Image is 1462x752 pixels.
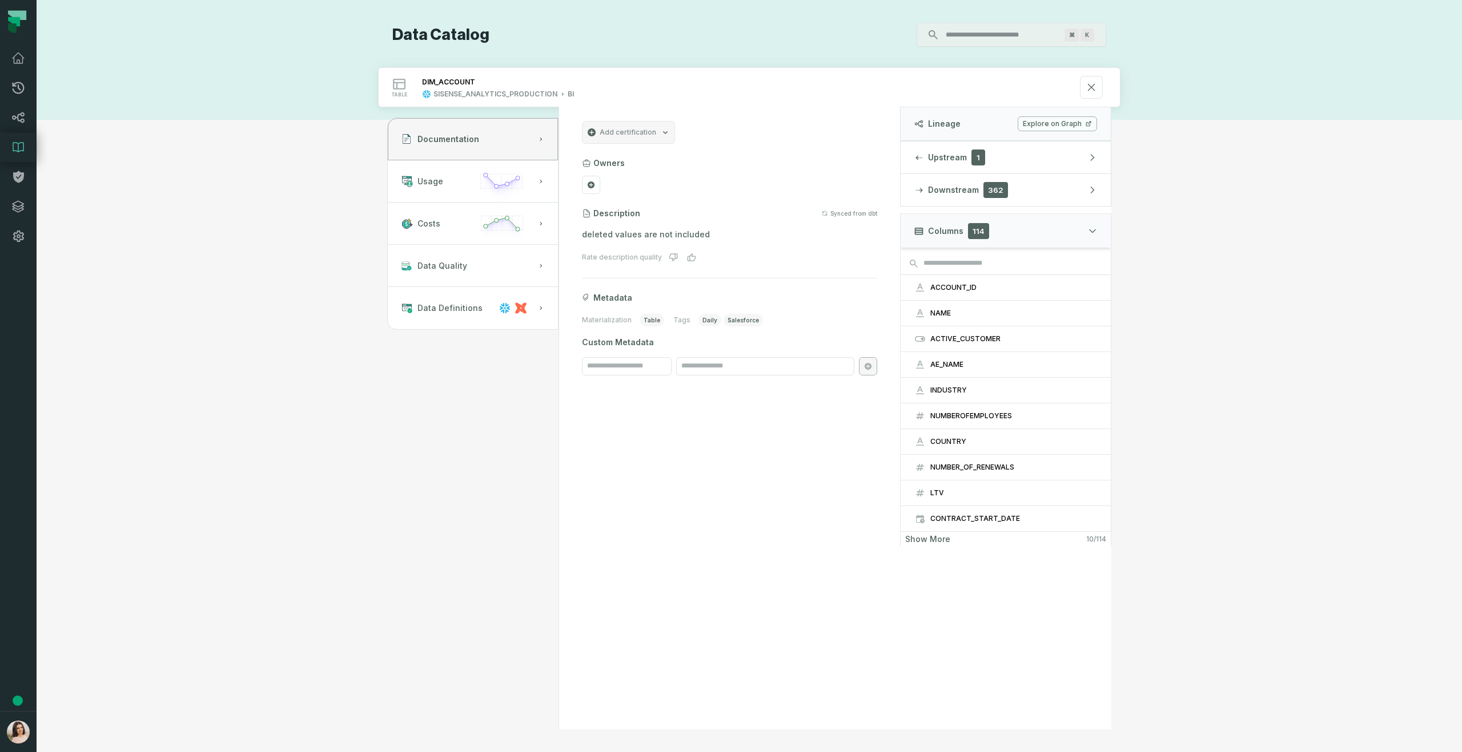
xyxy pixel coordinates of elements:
span: Custom Metadata [582,337,877,348]
span: string [914,436,926,447]
span: table [391,92,407,98]
button: NUMBER_OF_RENEWALS [901,455,1111,480]
div: DIM_ACCOUNT [422,78,475,86]
span: Columns [928,225,963,237]
span: 362 [983,182,1008,198]
button: CONTRACT_START_DATE [901,506,1111,531]
button: LTV [901,480,1111,506]
span: string [914,359,926,370]
a: Explore on Graph [1018,116,1097,131]
button: Show more10/114 [901,532,1111,547]
span: Metadata [593,292,632,304]
button: Add certification [582,121,675,144]
span: Show more [905,534,950,544]
span: Documentation [417,134,479,145]
span: Tags [673,316,690,325]
span: Usage [417,176,443,187]
span: Add certification [600,128,656,137]
div: AE_NAME [930,360,1097,369]
span: Costs [417,218,440,229]
button: Columns114 [900,213,1111,248]
button: NAME [901,301,1111,326]
div: NAME [930,309,1097,318]
span: float [914,487,926,499]
span: Press ⌘ + K to focus the search bar [1081,29,1094,42]
span: boolean [914,333,926,345]
span: string [914,385,926,396]
button: ACCOUNT_ID [901,275,1111,300]
span: Lineage [928,118,961,130]
button: tableSISENSE_ANALYTICS_PRODUCTIONBI [379,68,1120,107]
span: Data Definitions [417,302,483,314]
button: Downstream362 [901,174,1111,206]
h3: Owners [593,157,625,169]
span: string [914,308,926,319]
button: ACTIVE_CUSTOMER [901,326,1111,351]
span: Downstream [928,184,979,196]
span: Upstream [928,152,967,163]
span: table [640,314,664,326]
div: CONTRACT_START_DATE [930,514,1097,523]
button: COUNTRY [901,429,1111,454]
h3: Description [593,208,640,219]
div: NUMBER_OF_RENEWALS [930,463,1097,472]
div: LTV [930,488,1097,498]
span: 10 / 114 [1086,535,1106,544]
span: Data Quality [417,260,467,272]
div: INDUSTRY [930,386,1097,395]
span: salesforce [724,314,763,326]
div: COUNTRY [930,437,1097,446]
span: 114 [968,223,989,239]
span: integer [914,410,926,422]
div: NUMBEROFEMPLOYEES [930,411,1097,421]
span: 1 [971,149,985,165]
span: Materialization [582,316,632,325]
div: Rate description quality [582,253,662,262]
span: float [914,462,926,473]
button: NUMBEROFEMPLOYEES [901,403,1111,428]
button: AE_NAME [901,352,1111,377]
span: Press ⌘ + K to focus the search bar [1065,29,1079,42]
button: Upstream1 [901,141,1111,173]
h1: Data Catalog [392,25,489,45]
span: string [914,282,926,293]
span: timestamp [914,513,926,524]
button: INDUSTRY [901,378,1111,403]
div: SISENSE_ANALYTICS_PRODUCTION [433,90,557,99]
div: ACCOUNT_ID [930,283,1097,292]
button: Synced from dbt [821,210,877,217]
div: BI [568,90,574,99]
span: daily [698,314,721,326]
p: deleted values are not included [582,228,877,241]
div: Tooltip anchor [13,696,23,706]
img: avatar of Kateryna Viflinzider [7,721,30,743]
div: ACTIVE_CUSTOMER [930,334,1097,343]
